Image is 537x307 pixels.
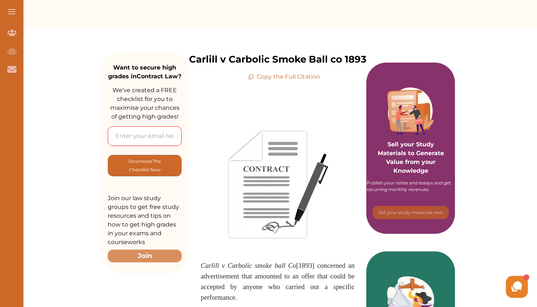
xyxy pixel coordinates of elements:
[367,180,455,193] div: Publish your notes and essays and get recurring monthly revenues
[373,206,449,219] button: [object Object]
[227,130,328,239] img: contract-1332817_1920-276x300.png
[374,120,448,175] p: Sell your Study Materials to Generate Value from your Knowledge
[248,72,320,81] p: Copy the Full Citation
[201,262,355,301] span: [1893] c
[108,250,182,262] button: Join
[110,87,179,120] span: We’ve created a FREE checklist for you to maximise your chances of getting high grades!
[123,157,167,174] p: Download The Checklist Now
[108,194,182,247] p: Join our law study groups to get free study resources and tips on how to get high grades in your ...
[201,262,296,269] em: Carlill v Carbolic smoke ball Co
[387,87,434,134] img: Purple card image
[361,274,530,300] iframe: HelpCrunch
[108,64,181,80] strong: Want to secure high grades in Contract Law ?
[378,209,443,216] p: Sell your study materials now
[189,52,366,67] p: Carlill v Carbolic Smoke Ball co 1893
[108,126,182,146] input: Enter your email here
[108,155,182,176] button: [object Object]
